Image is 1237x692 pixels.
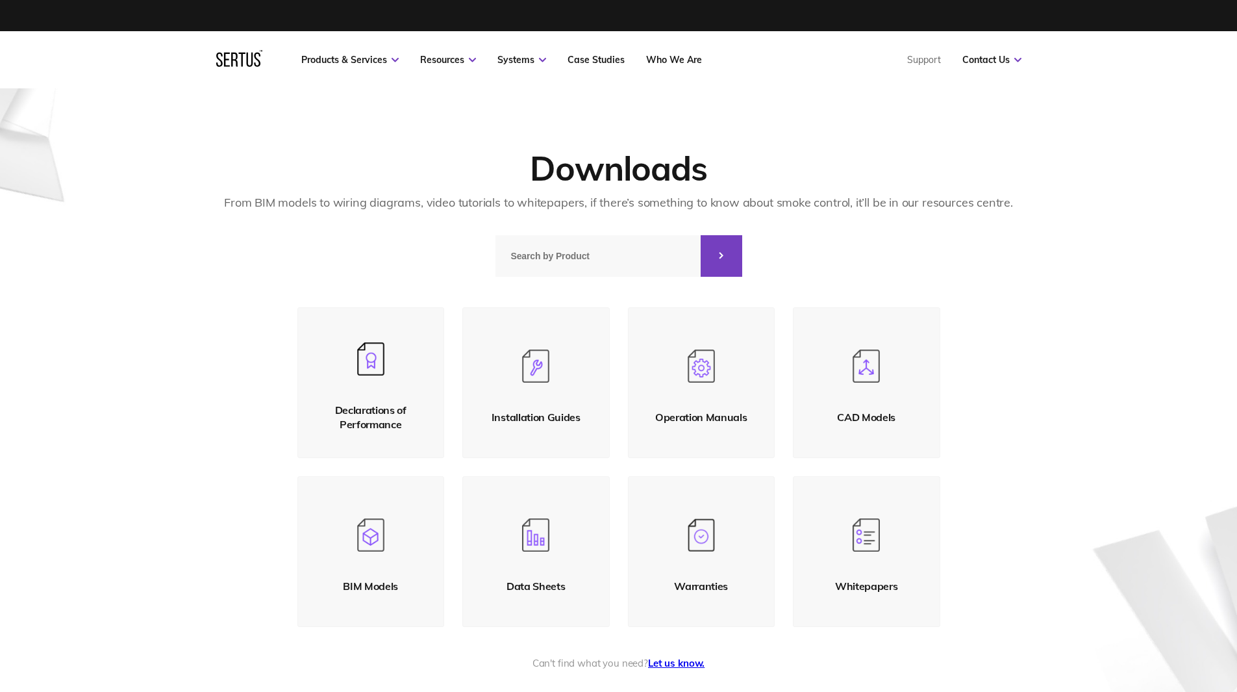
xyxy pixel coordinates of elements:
div: Whitepapers [835,579,897,593]
a: Resources [420,54,476,66]
div: Operation Manuals [655,410,747,424]
a: Warranties [628,476,775,627]
div: Installation Guides [492,410,581,424]
div: Declarations of Performance [311,403,431,432]
a: Contact Us [962,54,1021,66]
a: BIM Models [297,476,445,627]
a: Operation Manuals [628,307,775,458]
a: Declarations of Performance [297,307,445,458]
div: CAD Models [837,410,895,424]
a: Whitepapers [793,476,940,627]
a: Installation Guides [462,307,610,458]
a: Case Studies [568,54,625,66]
a: Data Sheets [462,476,610,627]
a: Who We Are [646,54,702,66]
input: Search by Product [495,235,701,277]
a: Systems [497,54,546,66]
a: Support [907,54,941,66]
a: Products & Services [301,54,399,66]
a: CAD Models [793,307,940,458]
a: Let us know. [648,657,705,669]
div: BIM Models [343,579,398,593]
div: Data Sheets [506,579,565,593]
div: Warranties [674,579,728,593]
div: From BIM models to wiring diagrams, video tutorials to whitepapers, if there’s something to know ... [62,194,1175,212]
